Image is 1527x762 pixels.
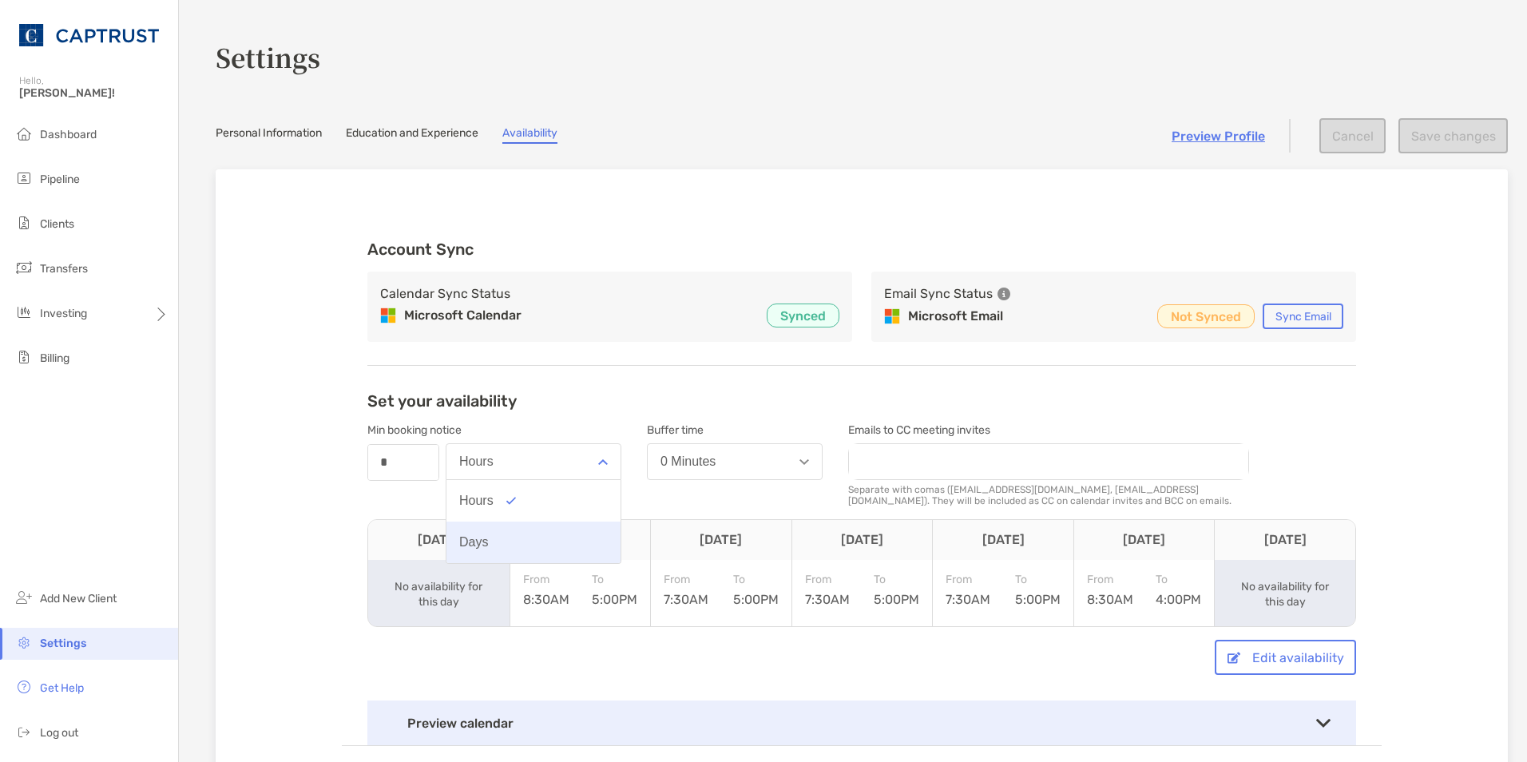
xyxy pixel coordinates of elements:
[40,307,87,320] span: Investing
[1214,520,1355,560] th: [DATE]
[459,494,494,508] div: Hours
[367,700,1356,745] div: Preview calendar
[14,677,34,697] img: get-help icon
[805,573,850,607] div: 7:30AM
[664,573,708,586] span: From
[40,726,78,740] span: Log out
[404,306,522,325] p: Microsoft Calendar
[791,520,933,560] th: [DATE]
[848,423,1247,437] div: Emails to CC meeting invites
[664,573,708,607] div: 7:30AM
[446,480,621,522] button: Hours
[40,128,97,141] span: Dashboard
[874,573,919,607] div: 5:00PM
[1316,719,1331,728] img: Toggle
[946,573,990,607] div: 7:30AM
[1236,579,1334,609] div: No availability for this day
[647,423,823,437] div: Buffer time
[216,38,1508,75] h3: Settings
[40,637,86,650] span: Settings
[14,347,34,367] img: billing icon
[932,520,1073,560] th: [DATE]
[19,86,169,100] span: [PERSON_NAME]!
[598,459,608,465] img: Open dropdown arrow
[733,573,779,586] span: To
[1015,573,1061,607] div: 5:00PM
[216,126,322,144] a: Personal Information
[14,303,34,322] img: investing icon
[367,240,1356,259] h3: Account Sync
[908,307,1003,326] p: Microsoft Email
[1171,307,1241,327] p: Not Synced
[502,126,557,144] a: Availability
[14,722,34,741] img: logout icon
[14,124,34,143] img: dashboard icon
[1156,573,1201,586] span: To
[848,484,1249,506] div: Separate with comas ([EMAIL_ADDRESS][DOMAIN_NAME], [EMAIL_ADDRESS][DOMAIN_NAME]). They will be in...
[459,454,494,469] div: Hours
[459,535,488,550] div: Days
[1172,129,1265,144] a: Preview Profile
[40,262,88,276] span: Transfers
[380,284,510,304] h3: Calendar Sync Status
[19,6,159,64] img: CAPTRUST Logo
[946,573,990,586] span: From
[390,579,487,609] div: No availability for this day
[884,308,900,324] img: Microsoft Email
[592,573,637,607] div: 5:00PM
[592,573,637,586] span: To
[1015,573,1061,586] span: To
[368,520,510,560] th: [DATE]
[1156,573,1201,607] div: 4:00PM
[446,522,621,563] button: Days
[1073,520,1215,560] th: [DATE]
[14,633,34,652] img: settings icon
[40,681,84,695] span: Get Help
[1263,304,1343,329] button: Sync Email
[14,213,34,232] img: clients icon
[884,284,993,304] h3: Email Sync Status
[647,443,823,480] button: 0 Minutes
[523,573,569,607] div: 8:30AM
[40,217,74,231] span: Clients
[367,391,517,411] h2: Set your availability
[367,423,621,437] div: Min booking notice
[874,573,919,586] span: To
[40,592,117,605] span: Add New Client
[14,169,34,188] img: pipeline icon
[523,573,569,586] span: From
[660,454,716,469] div: 0 Minutes
[780,306,826,326] p: Synced
[805,573,850,586] span: From
[733,573,779,607] div: 5:00PM
[380,308,396,323] img: Microsoft Calendar
[1087,573,1133,607] div: 8:30AM
[1087,573,1133,586] span: From
[446,443,621,480] button: Hours
[40,173,80,186] span: Pipeline
[799,459,809,465] img: Open dropdown arrow
[1215,640,1356,675] button: Edit availability
[40,351,69,365] span: Billing
[1228,652,1240,664] img: button icon
[14,258,34,277] img: transfers icon
[506,497,516,505] img: Option icon
[14,588,34,607] img: add_new_client icon
[346,126,478,144] a: Education and Experience
[650,520,791,560] th: [DATE]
